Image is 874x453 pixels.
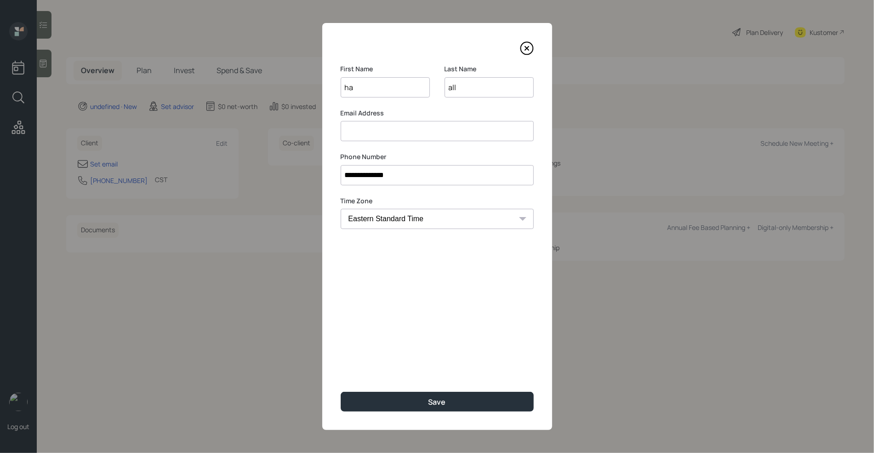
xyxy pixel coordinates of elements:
[341,392,534,412] button: Save
[341,109,534,118] label: Email Address
[445,64,534,74] label: Last Name
[341,196,534,206] label: Time Zone
[341,152,534,161] label: Phone Number
[428,397,446,407] div: Save
[341,64,430,74] label: First Name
